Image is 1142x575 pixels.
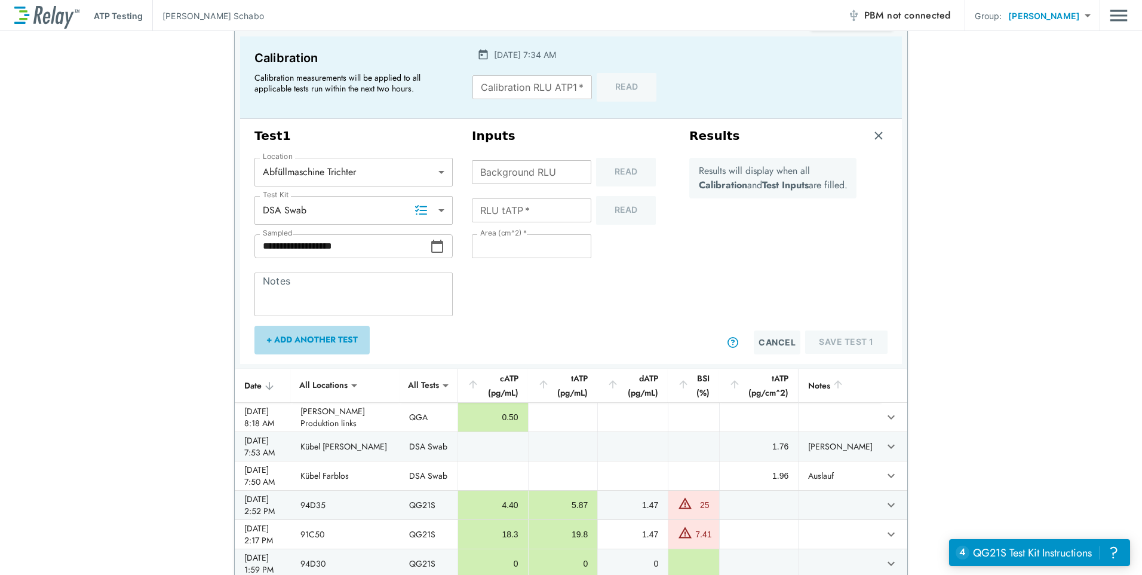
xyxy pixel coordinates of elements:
[699,178,747,192] b: Calibration
[538,371,588,400] div: tATP (pg/mL)
[798,461,881,490] td: Auslauf
[881,524,901,545] button: expand row
[695,528,711,540] div: 7.41
[678,496,692,510] img: Warning
[607,499,658,511] div: 1.47
[468,558,518,570] div: 0
[244,405,281,429] div: [DATE] 8:18 AM
[254,160,453,184] div: Abfüllmaschine Trichter
[494,48,556,61] p: [DATE] 7:34 AM
[975,10,1002,22] p: Group:
[254,129,453,143] h3: Test 1
[699,164,848,192] p: Results will display when all and are filled.
[881,466,901,486] button: expand row
[881,495,901,515] button: expand row
[244,522,281,546] div: [DATE] 2:17 PM
[263,152,293,161] label: Location
[400,491,458,519] td: QG21S
[263,229,293,237] label: Sampled
[729,441,789,452] div: 1.76
[729,371,789,400] div: tATP (pg/cm^2)
[244,435,281,458] div: [DATE] 7:53 AM
[291,432,400,461] td: Kübel [PERSON_NAME]
[808,378,871,393] div: Notes
[254,72,446,94] p: Calibration measurements will be applied to all applicable tests run within the next two hours.
[291,461,400,490] td: Kübel Farblos
[467,371,518,400] div: cATP (pg/mL)
[400,520,458,549] td: QG21S
[677,371,709,400] div: BSI (%)
[480,229,527,237] label: Area (cm^2)
[843,4,956,27] button: PBM not connected
[689,129,740,143] h3: Results
[400,461,458,490] td: DSA Swab
[881,436,901,457] button: expand row
[477,48,489,60] img: Calender Icon
[873,130,885,142] img: Remove
[881,407,901,427] button: expand row
[607,558,658,570] div: 0
[538,499,588,511] div: 5.87
[244,464,281,488] div: [DATE] 7:50 AM
[291,520,400,549] td: 91C50
[538,558,588,570] div: 0
[729,470,789,482] div: 1.96
[887,8,950,22] span: not connected
[291,403,400,432] td: [PERSON_NAME] Produktion links
[607,528,658,540] div: 1.47
[254,198,453,222] div: DSA Swab
[254,326,370,354] button: + Add Another Test
[678,525,692,540] img: Warning
[254,234,430,258] input: Choose date, selected date is Oct 9, 2025
[472,129,670,143] h3: Inputs
[162,10,264,22] p: [PERSON_NAME] Schabo
[754,331,800,354] button: Cancel
[949,539,1130,566] iframe: Resource center
[291,374,356,397] div: All Locations
[291,491,400,519] td: 94D35
[864,7,951,24] span: PBM
[400,403,458,432] td: QGA
[94,10,143,22] p: ATP Testing
[254,48,451,68] p: Calibration
[468,528,518,540] div: 18.3
[695,499,709,511] div: 25
[798,432,881,461] td: [PERSON_NAME]
[400,432,458,461] td: DSA Swab
[1110,4,1128,27] button: Main menu
[468,499,518,511] div: 4.40
[400,374,447,397] div: All Tests
[762,178,809,192] b: Test Inputs
[1110,4,1128,27] img: Drawer Icon
[848,10,859,22] img: Offline Icon
[263,191,289,199] label: Test Kit
[14,3,79,29] img: LuminUltra Relay
[468,411,518,423] div: 0.50
[235,369,291,403] th: Date
[607,371,658,400] div: dATP (pg/mL)
[881,553,901,574] button: expand row
[244,493,281,517] div: [DATE] 2:52 PM
[538,528,588,540] div: 19.8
